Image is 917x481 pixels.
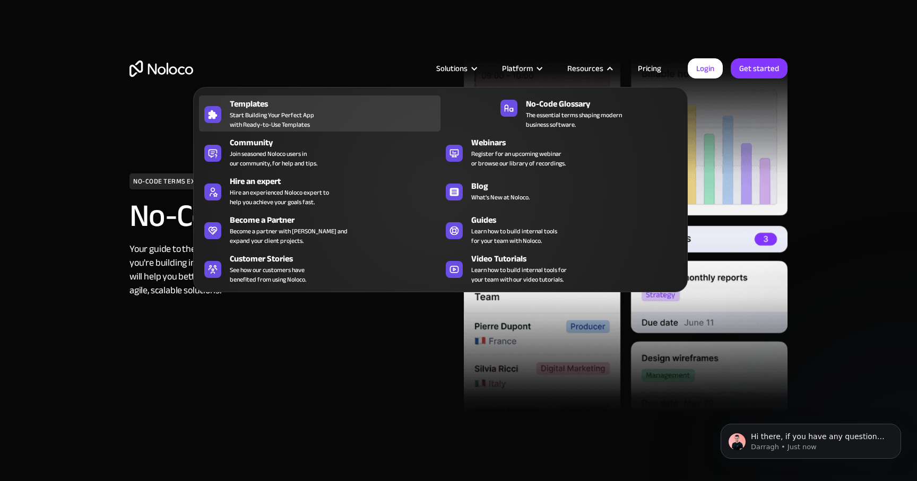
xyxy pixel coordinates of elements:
[423,62,489,75] div: Solutions
[471,136,687,149] div: Webinars
[199,250,440,286] a: Customer StoriesSee how our customers havebenefited from using Noloco.
[230,226,348,246] div: Become a partner with [PERSON_NAME] and expand your client projects.
[489,62,554,75] div: Platform
[471,214,687,226] div: Guides
[230,110,314,129] span: Start Building Your Perfect App with Ready-to-Use Templates
[129,60,193,77] a: home
[471,226,557,246] span: Learn how to build internal tools for your team with Noloco.
[129,173,226,189] h1: NO-CODE TERMS EXPLAINED
[199,173,440,209] a: Hire an expertHire an experienced Noloco expert tohelp you achieve your goals fast.
[471,180,687,193] div: Blog
[129,242,453,298] div: Your guide to the essential terms shaping modern business software. Whether you're building inter...
[230,136,445,149] div: Community
[471,193,530,202] span: What's New at Noloco.
[688,58,723,78] a: Login
[230,265,306,284] span: See how our customers have benefited from using Noloco.
[440,212,682,248] a: GuidesLearn how to build internal toolsfor your team with Noloco.
[495,95,627,132] a: No-Code GlossaryThe essential terms shaping modernbusiness software.
[625,62,674,75] a: Pricing
[230,98,445,110] div: Templates
[230,214,445,226] div: Become a Partner
[526,110,622,129] span: The essential terms shaping modern business software.
[471,149,566,168] span: Register for an upcoming webinar or browse our library of recordings.
[440,250,682,286] a: Video TutorialsLearn how to build internal tools foryour team with our video tutorials.
[230,175,445,188] div: Hire an expert
[471,265,567,284] span: Learn how to build internal tools for your team with our video tutorials.
[230,252,445,265] div: Customer Stories
[193,72,688,292] nav: Resources
[440,173,682,209] a: BlogWhat's New at Noloco.
[526,98,632,110] div: No-Code Glossary
[440,134,682,170] a: WebinarsRegister for an upcoming webinaror browse our library of recordings.
[567,62,603,75] div: Resources
[199,95,440,132] a: TemplatesStart Building Your Perfect Appwith Ready-to-Use Templates
[199,134,440,170] a: CommunityJoin seasoned Noloco users inour community, for help and tips.
[230,149,317,168] span: Join seasoned Noloco users in our community, for help and tips.
[554,62,625,75] div: Resources
[199,212,440,248] a: Become a PartnerBecome a partner with [PERSON_NAME] andexpand your client projects.
[436,62,468,75] div: Solutions
[129,200,453,232] h2: No-Code Glossary
[502,62,533,75] div: Platform
[731,58,788,78] a: Get started
[471,252,687,265] div: Video Tutorials
[230,188,329,207] div: Hire an experienced Noloco expert to help you achieve your goals fast.
[705,401,917,476] iframe: Intercom notifications message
